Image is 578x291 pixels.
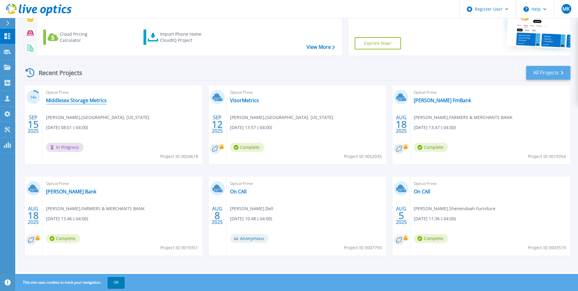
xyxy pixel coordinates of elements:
[160,244,198,251] span: Project ID: 3019351
[46,114,149,121] span: [PERSON_NAME] , [GEOGRAPHIC_DATA], [US_STATE]
[528,244,566,251] span: Project ID: 3003519
[414,124,456,131] span: [DATE] 13:47 (-04:00)
[230,97,259,103] a: VisorMetrics
[211,204,223,227] div: AUG 2025
[230,189,246,195] a: On CAll
[46,205,145,212] span: [PERSON_NAME] , FARMERS & MERCHANTS BANK
[46,89,199,96] span: Optical Prime
[46,234,80,243] span: Complete
[414,180,567,187] span: Optical Prime
[46,215,88,222] span: [DATE] 13:46 (-04:00)
[26,94,41,101] h3: 14
[230,234,269,243] span: Anonymous
[46,189,96,195] a: [PERSON_NAME] Bank
[526,66,570,80] a: All Projects
[414,97,471,103] a: [PERSON_NAME] FmBank
[399,213,404,218] span: 5
[212,122,223,127] span: 12
[414,189,430,195] a: On CAll
[160,153,198,160] span: Project ID: 3054618
[414,215,456,222] span: [DATE] 11:36 (-04:00)
[160,31,207,43] div: Import Phone Home CloudIQ Project
[414,114,512,121] span: [PERSON_NAME] , FARMERS & MERCHANTS BANK
[60,31,108,43] div: Cloud Pricing Calculator
[230,124,272,131] span: [DATE] 13:57 (-04:00)
[27,113,39,135] div: SEP 2025
[230,215,272,222] span: [DATE] 10:48 (-04:00)
[46,180,199,187] span: Optical Prime
[414,143,448,152] span: Complete
[414,234,448,243] span: Complete
[108,277,125,288] button: OK
[46,143,83,152] span: In Progress
[395,113,407,135] div: AUG 2025
[230,143,264,152] span: Complete
[355,37,401,49] a: Explore Now!
[230,180,383,187] span: Optical Prime
[46,124,88,131] span: [DATE] 08:01 (-04:00)
[23,65,90,80] div: Recent Projects
[28,213,39,218] span: 18
[27,204,39,227] div: AUG 2025
[344,244,382,251] span: Project ID: 3007793
[215,213,220,218] span: 8
[562,6,570,11] span: MK
[528,153,566,160] span: Project ID: 3019354
[34,96,37,99] span: %
[211,113,223,135] div: SEP 2025
[17,277,125,288] span: This site uses cookies to track your navigation.
[396,122,407,127] span: 18
[344,153,382,160] span: Project ID: 3052035
[230,205,273,212] span: [PERSON_NAME] , Dell
[395,204,407,227] div: AUG 2025
[43,30,111,45] a: Cloud Pricing Calculator
[414,89,567,96] span: Optical Prime
[414,205,495,212] span: [PERSON_NAME] , Shenendoah Furniture
[230,114,333,121] span: [PERSON_NAME] , [GEOGRAPHIC_DATA], [US_STATE]
[28,122,39,127] span: 15
[307,44,335,50] a: View More
[230,89,383,96] span: Optical Prime
[46,97,107,103] a: Middlesex Storage Metrics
